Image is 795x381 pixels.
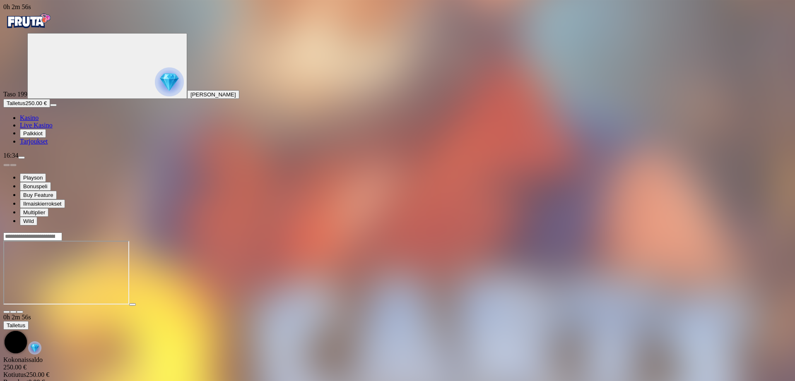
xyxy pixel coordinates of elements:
img: reward progress [155,67,184,96]
div: Game menu [3,314,792,356]
span: Bonuspeli [23,183,48,189]
a: poker-chip iconLive Kasino [20,122,53,129]
span: Multiplier [23,209,45,216]
img: reward-icon [28,341,41,355]
button: chevron-down icon [10,311,17,313]
button: [PERSON_NAME] [187,90,239,99]
button: menu [50,104,57,106]
span: Buy Feature [23,192,53,198]
button: Buy Feature [20,191,57,199]
button: Bonuspeli [20,182,51,191]
span: Playson [23,175,43,181]
span: Kasino [20,114,39,121]
button: Playson [20,173,46,182]
button: menu [18,156,25,159]
span: Live Kasino [20,122,53,129]
span: 250.00 € [25,100,47,106]
span: Kotiutus [3,371,26,378]
span: Ilmaiskierrokset [23,201,62,207]
span: Taso 199 [3,91,27,98]
button: Ilmaiskierrokset [20,199,65,208]
button: close icon [3,311,10,313]
button: reward iconPalkkiot [20,129,46,138]
span: Tarjoukset [20,138,48,145]
span: Talletus [7,100,25,106]
div: Kokonaissaldo [3,356,792,371]
button: Wild [20,217,37,225]
button: Talletus [3,321,29,330]
span: user session time [3,3,31,10]
span: Talletus [7,322,25,328]
div: 250.00 € [3,371,792,379]
button: reward progress [27,33,187,99]
button: next slide [10,164,17,166]
span: [PERSON_NAME] [190,91,236,98]
input: Search [3,232,62,241]
a: gift-inverted iconTarjoukset [20,138,48,145]
iframe: 3 Carts of Gold: Hold and Win [3,241,129,304]
span: Palkkiot [23,130,43,137]
button: play icon [129,303,136,306]
a: diamond iconKasino [20,114,39,121]
a: Fruta [3,26,53,33]
button: fullscreen icon [17,311,23,313]
img: Fruta [3,11,53,31]
button: Talletusplus icon250.00 € [3,99,50,108]
button: prev slide [3,164,10,166]
button: Multiplier [20,208,48,217]
nav: Primary [3,11,792,145]
span: Wild [23,218,34,224]
span: user session time [3,314,31,321]
div: 250.00 € [3,364,792,371]
span: 16:34 [3,152,18,159]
